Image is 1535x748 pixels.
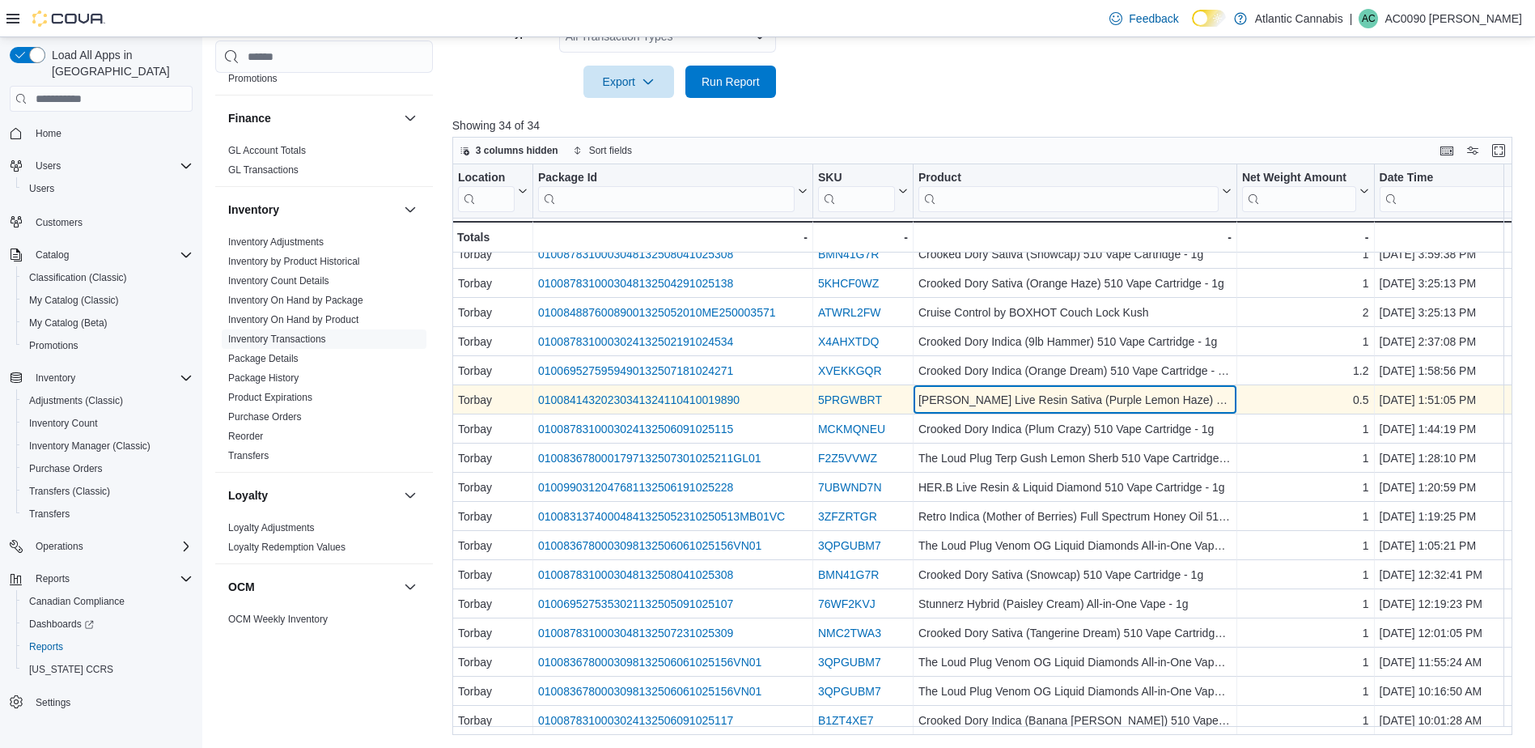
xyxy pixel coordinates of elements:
div: SKU [818,171,895,186]
a: 0100695275959490132507181024271 [538,364,733,377]
span: [US_STATE] CCRS [29,663,113,676]
a: Package Details [228,353,299,364]
span: Operations [29,537,193,556]
button: Classification (Classic) [16,266,199,289]
button: Display options [1463,141,1482,160]
a: 0100836780003098132506061025156VN01 [538,685,761,698]
a: Promotions [228,73,278,84]
a: Feedback [1103,2,1185,35]
a: 7UBWND7N [818,481,882,494]
div: The Loud Plug Venom OG Liquid Diamonds All-in-One Vape - 1g [918,652,1232,672]
button: Home [3,121,199,145]
span: Home [29,123,193,143]
div: Crooked Dory Sativa (Tangerine Dream) 510 Vape Cartridge - 1g [918,623,1232,643]
a: Inventory On Hand by Package [228,295,363,306]
a: Loyalty Adjustments [228,522,315,533]
div: 1 [1242,623,1369,643]
div: - [1242,227,1369,247]
a: Transfers [228,450,269,461]
div: 1 [1242,274,1369,293]
div: 1 [1242,536,1369,555]
a: 0100878310003024132502191024534 [538,335,733,348]
span: Inventory Count Details [228,274,329,287]
div: [DATE] 1:19:25 PM [1379,507,1533,526]
div: Finance [215,141,433,186]
a: 01008313740004841325052310250513MB01VC [538,510,785,523]
span: Customers [29,211,193,232]
a: Customers [29,213,89,232]
span: Purchase Orders [228,410,302,423]
div: [DATE] 10:16:50 AM [1379,682,1533,701]
span: Inventory [29,368,193,388]
div: 1 [1242,244,1369,264]
a: Users [23,179,61,198]
div: Crooked Dory Sativa (Snowcap) 510 Vape Cartridge - 1g [918,244,1232,264]
span: Reports [36,572,70,585]
a: Package History [228,372,299,384]
span: Users [36,159,61,172]
a: Purchase Orders [228,411,302,423]
a: Reports [23,637,70,657]
input: Dark Mode [1192,10,1226,27]
span: Adjustments (Classic) [23,391,193,410]
div: Inventory [215,232,433,472]
span: Inventory Manager (Classic) [29,440,151,453]
button: Enter fullscreen [1489,141,1508,160]
div: Torbay [458,507,528,526]
span: Adjustments (Classic) [29,394,123,407]
button: Settings [3,691,199,714]
button: Reports [16,635,199,658]
div: Location [458,171,515,186]
div: 0.5 [1242,390,1369,410]
a: GL Account Totals [228,145,306,156]
h3: OCM [228,579,255,595]
span: Inventory [36,372,75,385]
div: Torbay [458,448,528,468]
span: Promotions [23,336,193,355]
div: Totals [457,227,528,247]
span: Purchase Orders [29,462,103,475]
a: Product Expirations [228,392,312,403]
span: Package History [228,372,299,385]
a: 0100878310003048132504291025138 [538,277,733,290]
a: 0100878310003048132508041025308 [538,568,733,581]
span: Inventory Manager (Classic) [23,436,193,456]
div: Torbay [458,419,528,439]
span: Transfers (Classic) [29,485,110,498]
button: [US_STATE] CCRS [16,658,199,681]
span: Reports [29,569,193,589]
div: [DATE] 12:32:41 PM [1379,565,1533,584]
span: Reorder [228,430,263,443]
button: OCM [228,579,397,595]
button: Loyalty [401,486,420,505]
div: The Loud Plug Venom OG Liquid Diamonds All-in-One Vape - 1g [918,536,1232,555]
a: 0100836780003098132506061025156VN01 [538,656,761,669]
div: [DATE] 1:44:19 PM [1379,419,1533,439]
button: Operations [3,535,199,558]
div: Torbay [458,565,528,584]
div: Package URL [538,171,795,212]
button: SKU [818,171,908,212]
span: Transfers [228,449,269,462]
div: Torbay [458,682,528,701]
span: My Catalog (Classic) [29,294,119,307]
a: 0100878310003048132508041025308 [538,248,733,261]
a: Loyalty Redemption Values [228,542,346,553]
button: My Catalog (Beta) [16,312,199,334]
a: 3ZFZRTGR [818,510,877,523]
div: [DATE] 1:20:59 PM [1379,478,1533,497]
div: SKU URL [818,171,895,212]
span: Promotions [29,339,78,352]
p: Showing 34 of 34 [452,117,1524,134]
span: Transfers [29,508,70,521]
span: Users [23,179,193,198]
a: Reorder [228,431,263,442]
span: Dark Mode [1192,27,1193,28]
button: Users [29,156,67,176]
span: Product Expirations [228,391,312,404]
span: Customers [36,216,83,229]
a: Canadian Compliance [23,592,131,611]
a: My Catalog (Beta) [23,313,114,333]
button: Catalog [3,244,199,266]
span: Inventory by Product Historical [228,255,360,268]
